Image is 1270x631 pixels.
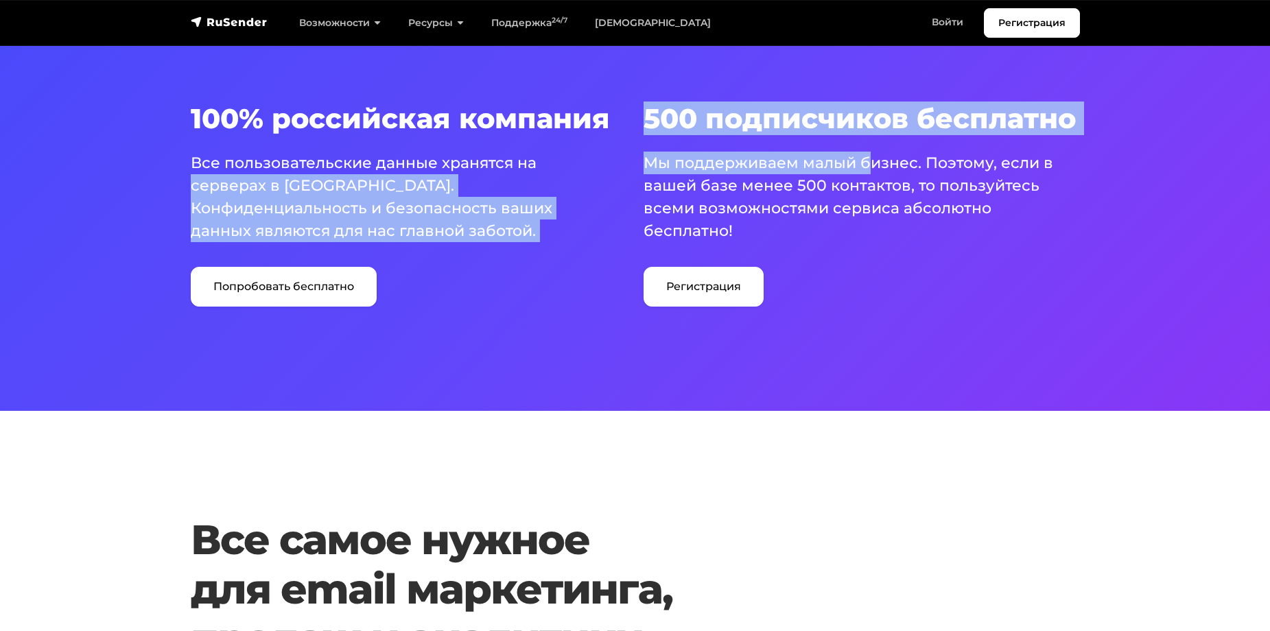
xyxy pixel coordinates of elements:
[395,9,478,37] a: Ресурсы
[191,102,627,135] h3: 100% российская компания
[984,8,1080,38] a: Регистрация
[478,9,581,37] a: Поддержка24/7
[644,102,1080,135] h3: 500 подписчиков бесплатно
[285,9,395,37] a: Возможности
[191,267,377,307] a: Попробовать бесплатно
[191,15,268,29] img: RuSender
[644,152,1063,242] p: Мы поддерживаем малый бизнес. Поэтому, если в вашей базе менее 500 контактов, то пользуйтесь всем...
[581,9,725,37] a: [DEMOGRAPHIC_DATA]
[191,152,611,242] p: Все пользовательские данные хранятся на серверах в [GEOGRAPHIC_DATA]. Конфиденциальность и безопа...
[552,16,567,25] sup: 24/7
[644,267,764,307] a: Регистрация
[918,8,977,36] a: Войти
